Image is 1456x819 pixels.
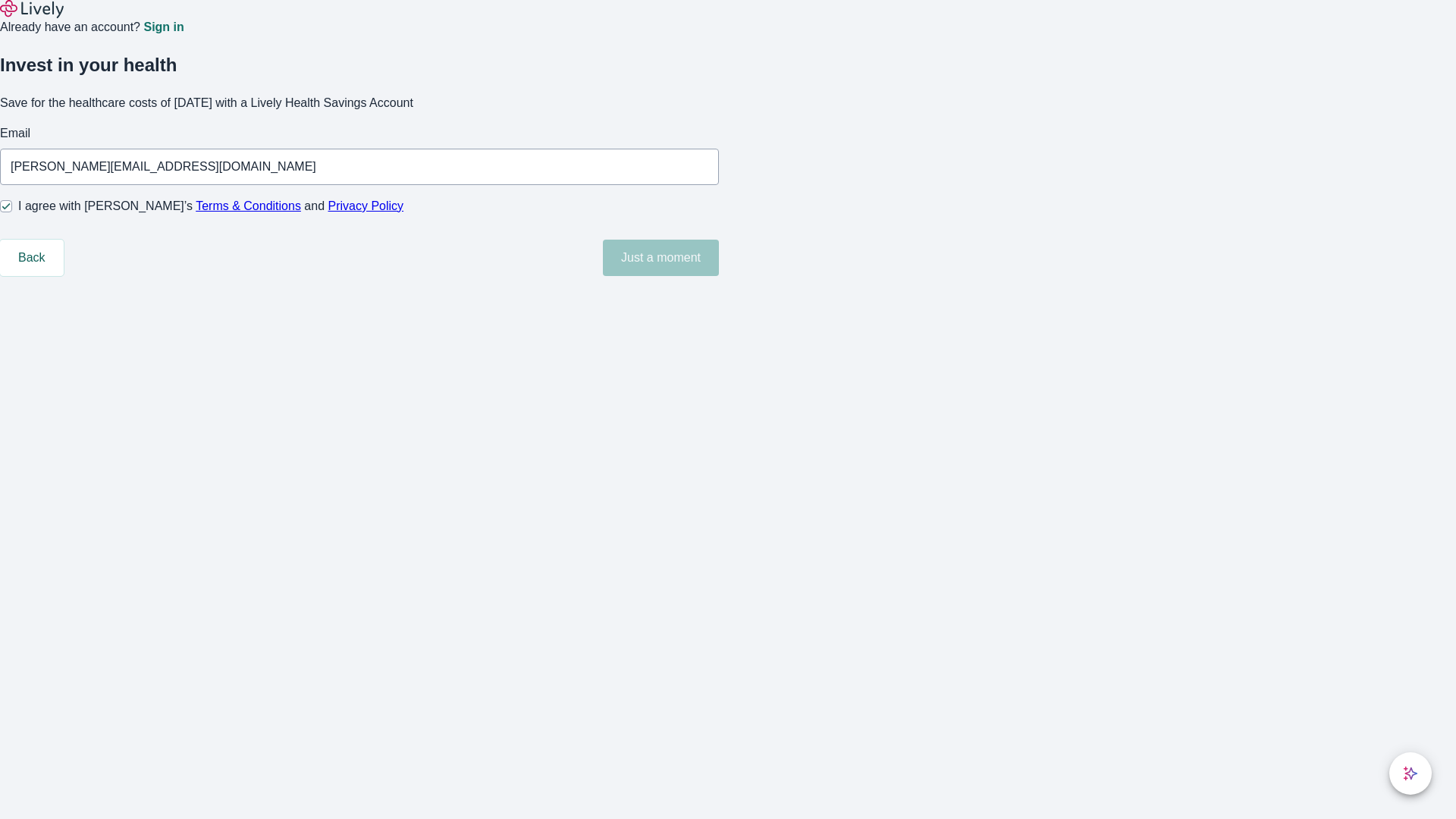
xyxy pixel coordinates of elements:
[1389,752,1432,795] button: chat
[18,197,403,215] span: I agree with [PERSON_NAME]’s and
[143,21,184,33] a: Sign in
[328,199,404,212] a: Privacy Policy
[196,199,301,212] a: Terms & Conditions
[1403,766,1418,781] svg: Lively AI Assistant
